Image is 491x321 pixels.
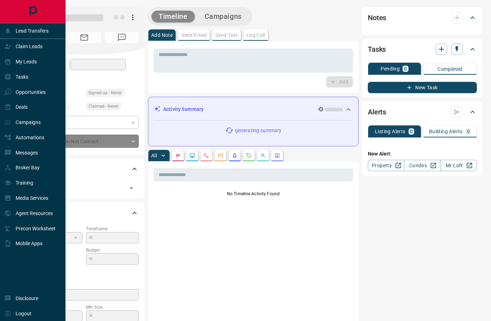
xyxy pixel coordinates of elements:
[368,44,386,55] h2: Tasks
[30,160,139,178] div: Tags
[67,32,101,43] span: No Email
[105,32,139,43] span: No Number
[232,153,238,158] svg: Listing Alerts
[467,129,470,134] p: 0
[175,153,181,158] svg: Notes
[368,12,386,23] h2: Notes
[30,283,139,289] p: Motivation:
[440,160,477,171] a: Mr.Loft
[154,103,353,116] div: Activity Summary
[30,135,139,148] div: Do Not Contact
[86,247,139,253] p: Budget:
[163,106,204,113] p: Activity Summary
[368,103,477,120] div: Alerts
[151,153,157,158] p: All
[368,82,477,93] button: New Task
[381,66,400,71] p: Pending
[438,67,463,72] p: Completed
[368,160,404,171] a: Property
[152,11,195,22] button: Timeline
[404,66,407,71] p: 0
[86,226,139,232] p: Timeframe:
[189,153,195,158] svg: Lead Browsing Activity
[375,129,406,134] p: Listing Alerts
[246,153,252,158] svg: Requests
[151,33,173,38] p: Add Note
[204,153,209,158] svg: Calls
[198,11,249,22] button: Campaigns
[30,204,139,221] div: Criteria
[86,304,139,310] p: Min Size:
[429,129,463,134] p: Building Alerts
[368,9,477,26] div: Notes
[89,89,122,96] span: Signed up - Never
[30,269,139,275] p: Areas Searched:
[368,41,477,58] div: Tasks
[368,106,386,118] h2: Alerts
[274,153,280,158] svg: Agent Actions
[235,127,281,134] p: generating summary
[89,103,119,110] span: Claimed - Never
[260,153,266,158] svg: Opportunities
[154,191,353,197] p: No Timeline Activity Found
[410,129,413,134] p: 0
[404,160,440,171] a: Condos
[218,153,223,158] svg: Emails
[126,183,136,193] button: Open
[368,150,477,158] p: New Alert:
